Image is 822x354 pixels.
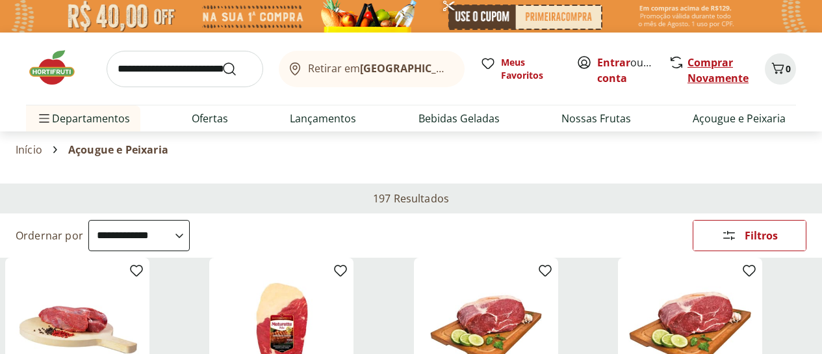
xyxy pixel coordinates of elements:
button: Filtros [693,220,806,251]
span: Meus Favoritos [501,56,561,82]
img: Hortifruti [26,48,91,87]
a: Nossas Frutas [561,111,631,126]
a: Açougue e Peixaria [693,111,786,126]
span: Retirar em [308,62,452,74]
span: ou [597,55,655,86]
button: Menu [36,103,52,134]
span: Açougue e Peixaria [68,144,168,156]
button: Carrinho [765,53,796,85]
label: Ordernar por [16,228,83,243]
a: Criar conta [597,55,669,85]
button: Retirar em[GEOGRAPHIC_DATA]/[GEOGRAPHIC_DATA] [279,51,465,87]
input: search [107,51,263,87]
a: Meus Favoritos [480,56,561,82]
a: Entrar [597,55,630,70]
h2: 197 Resultados [373,191,449,206]
a: Comprar Novamente [687,55,749,85]
span: 0 [786,62,791,75]
a: Ofertas [192,111,228,126]
svg: Abrir Filtros [721,228,737,243]
a: Início [16,144,42,156]
b: [GEOGRAPHIC_DATA]/[GEOGRAPHIC_DATA] [360,61,579,75]
span: Departamentos [36,103,130,134]
a: Bebidas Geladas [418,111,500,126]
button: Submit Search [222,61,253,77]
span: Filtros [745,230,778,241]
a: Lançamentos [290,111,356,126]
